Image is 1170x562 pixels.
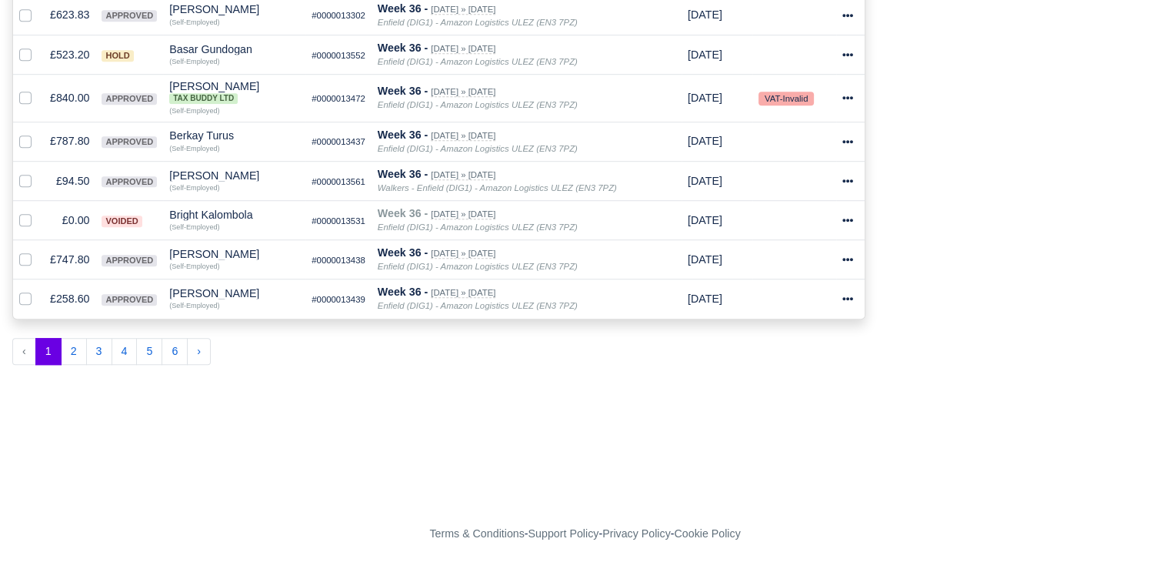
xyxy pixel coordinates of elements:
div: Basar Gundogan [169,44,299,55]
small: [DATE] » [DATE] [431,249,495,259]
span: voided [102,216,142,227]
a: Support Policy [528,527,599,540]
button: 3 [86,338,112,366]
span: approved [102,136,157,148]
i: Walkers - Enfield (DIG1) - Amazon Logistics ULEZ (EN3 7PZ) [378,183,617,192]
button: 5 [136,338,162,366]
span: 1 week from now [688,293,722,305]
small: (Self-Employed) [169,184,219,192]
small: [DATE] » [DATE] [431,44,495,54]
small: (Self-Employed) [169,107,219,115]
strong: Week 36 - [378,42,428,54]
small: [DATE] » [DATE] [431,5,495,15]
span: Tax Buddy Ltd [169,93,238,104]
iframe: Chat Widget [894,384,1170,562]
a: Privacy Policy [602,527,671,540]
span: 1 week from now [688,253,722,266]
span: approved [102,10,157,22]
i: Enfield (DIG1) - Amazon Logistics ULEZ (EN3 7PZ) [378,57,578,66]
small: #0000013472 [312,94,365,103]
strong: Week 36 - [378,129,428,141]
div: [PERSON_NAME] [169,170,299,181]
small: [DATE] » [DATE] [431,87,495,97]
span: 4 days ago [688,175,722,187]
span: hold [102,50,133,62]
small: (Self-Employed) [169,58,219,65]
small: [DATE] » [DATE] [431,288,495,298]
small: (Self-Employed) [169,302,219,309]
i: Enfield (DIG1) - Amazon Logistics ULEZ (EN3 7PZ) [378,18,578,27]
small: #0000013439 [312,295,365,304]
td: £94.50 [44,161,95,200]
small: (Self-Employed) [169,18,219,26]
small: #0000013437 [312,137,365,146]
span: 1 week from now [688,214,722,226]
li: « Previous [12,338,36,366]
small: VAT-Invalid [758,92,814,105]
div: - - - [147,525,1024,543]
button: 6 [162,338,188,366]
i: Enfield (DIG1) - Amazon Logistics ULEZ (EN3 7PZ) [378,222,578,232]
strong: Week 36 - [378,286,428,298]
small: #0000013531 [312,216,365,226]
div: [PERSON_NAME] [169,4,299,15]
div: Bright Kalombola [169,209,299,220]
div: [PERSON_NAME] [169,249,299,259]
strong: Week 36 - [378,246,428,259]
button: 4 [112,338,138,366]
small: (Self-Employed) [169,145,219,152]
div: [PERSON_NAME] [169,81,299,104]
strong: Week 36 - [378,168,428,180]
small: (Self-Employed) [169,223,219,231]
a: Cookie Policy [674,527,740,540]
small: [DATE] » [DATE] [431,209,495,219]
i: Enfield (DIG1) - Amazon Logistics ULEZ (EN3 7PZ) [378,301,578,310]
td: £840.00 [44,75,95,122]
small: (Self-Employed) [169,263,219,270]
span: approved [102,255,157,266]
span: 1 week from now [688,135,722,147]
i: Enfield (DIG1) - Amazon Logistics ULEZ (EN3 7PZ) [378,262,578,271]
span: 1 [35,338,62,366]
small: #0000013438 [312,256,365,265]
i: Enfield (DIG1) - Amazon Logistics ULEZ (EN3 7PZ) [378,144,578,153]
span: 1 week from now [688,92,722,104]
small: [DATE] » [DATE] [431,131,495,141]
small: #0000013302 [312,11,365,20]
i: Enfield (DIG1) - Amazon Logistics ULEZ (EN3 7PZ) [378,100,578,109]
strong: Week 36 - [378,2,428,15]
td: £747.80 [44,240,95,279]
button: Next » [187,338,211,366]
span: 1 week from now [688,8,722,21]
div: Berkay Turus [169,130,299,141]
span: approved [102,176,157,188]
td: £523.20 [44,35,95,74]
div: [PERSON_NAME] Tax Buddy Ltd [169,81,299,104]
span: approved [102,93,157,105]
small: #0000013552 [312,51,365,60]
small: [DATE] » [DATE] [431,170,495,180]
small: #0000013561 [312,177,365,186]
a: Terms & Conditions [429,527,524,540]
td: £0.00 [44,201,95,240]
div: [PERSON_NAME] [169,288,299,299]
td: £258.60 [44,279,95,319]
strong: Week 36 - [378,85,428,97]
td: £787.80 [44,122,95,161]
button: 2 [61,338,87,366]
span: approved [102,294,157,306]
strong: Week 36 - [378,207,428,219]
span: 1 week from now [688,49,722,61]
